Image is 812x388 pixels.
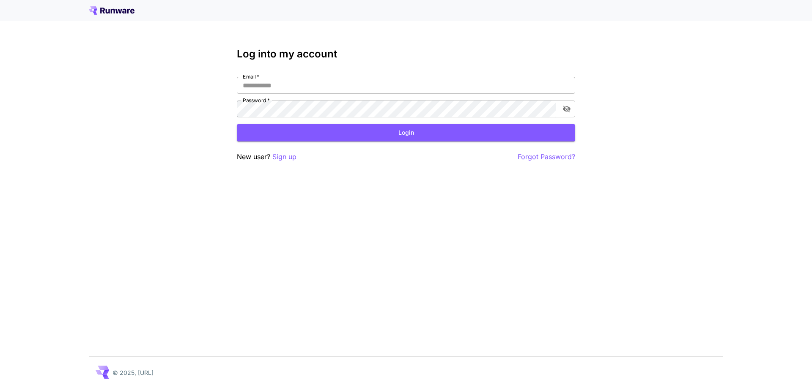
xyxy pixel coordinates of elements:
[243,73,259,80] label: Email
[237,48,575,60] h3: Log into my account
[237,124,575,141] button: Login
[112,368,154,377] p: © 2025, [URL]
[559,101,574,117] button: toggle password visibility
[243,97,270,104] label: Password
[518,152,575,162] button: Forgot Password?
[237,152,296,162] p: New user?
[272,152,296,162] button: Sign up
